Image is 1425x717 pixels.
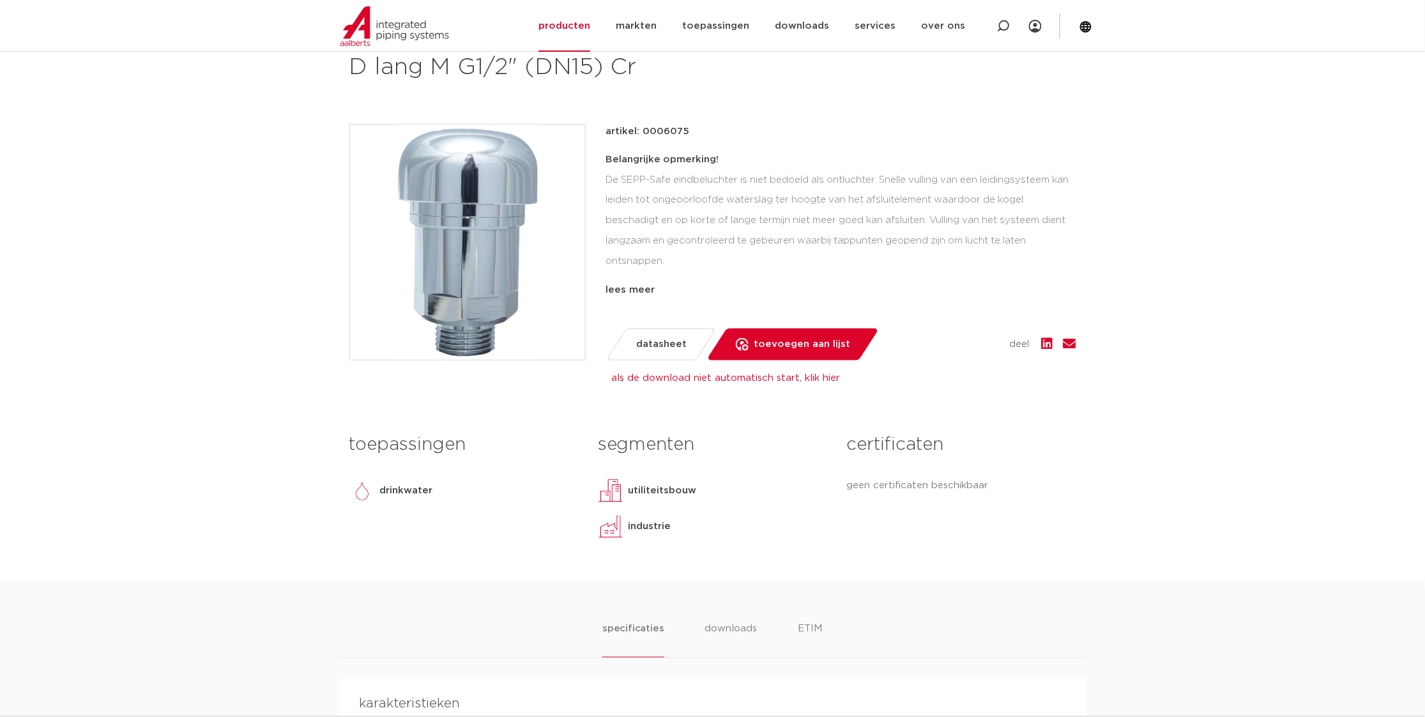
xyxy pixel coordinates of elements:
[598,432,827,458] h3: segmenten
[846,478,1076,493] p: geen certificaten beschikbaar
[846,432,1076,458] h3: certificaten
[629,483,697,498] p: utiliteitsbouw
[636,334,687,355] span: datasheet
[380,483,433,498] p: drinkwater
[606,155,719,164] strong: Belangrijke opmerking!
[754,334,850,355] span: toevoegen aan lijst
[598,478,623,504] img: utiliteitsbouw
[349,22,829,83] h1: Seppelfricke SEPP Safe eindbeluchter uitv D lang M G1/2" (DN15) Cr
[606,150,1076,277] div: De SEPP-Safe eindbeluchter is niet bedoeld als ontluchter. Snelle vulling van een leidingsysteem ...
[705,621,758,658] li: downloads
[602,621,664,658] li: specificaties
[349,478,375,504] img: drinkwater
[349,432,579,458] h3: toepassingen
[606,124,690,139] p: artikel: 0006075
[350,125,585,360] img: Product Image for Seppelfricke SEPP Safe eindbeluchter uitv D lang M G1/2" (DN15) Cr
[606,328,716,360] a: datasheet
[611,373,840,383] a: als de download niet automatisch start, klik hier
[1010,337,1032,352] span: deel:
[629,519,671,534] p: industrie
[598,514,623,539] img: industrie
[606,282,1076,298] div: lees meer
[360,694,1066,714] h4: karakteristieken
[798,621,823,658] li: ETIM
